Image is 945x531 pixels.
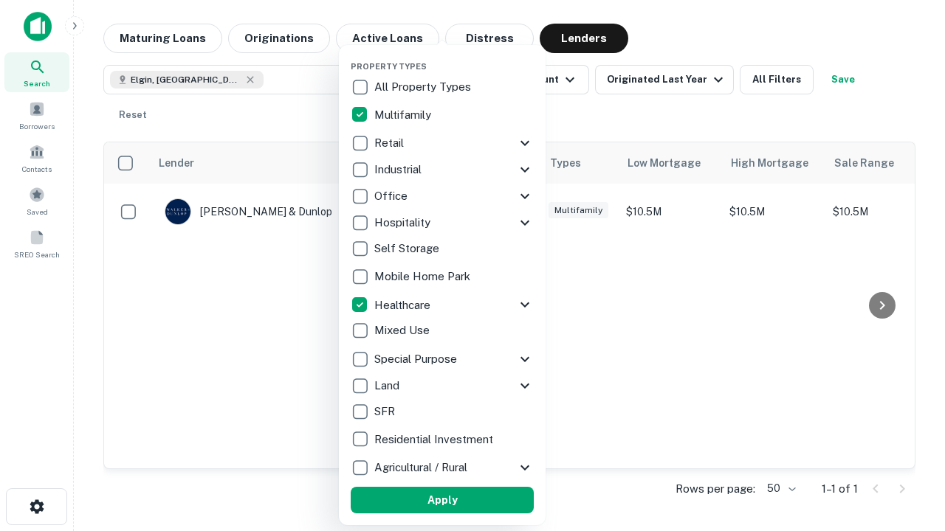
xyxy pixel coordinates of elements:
[374,214,433,232] p: Hospitality
[351,346,534,372] div: Special Purpose
[374,459,470,476] p: Agricultural / Rural
[351,487,534,513] button: Apply
[871,366,945,437] iframe: Chat Widget
[351,209,534,236] div: Hospitality
[374,431,496,448] p: Residential Investment
[351,291,534,318] div: Healthcare
[374,403,398,420] p: SFR
[351,62,427,71] span: Property Types
[351,372,534,399] div: Land
[374,134,407,152] p: Retail
[374,377,402,395] p: Land
[351,156,534,183] div: Industrial
[351,130,534,156] div: Retail
[374,268,473,285] p: Mobile Home Park
[374,106,434,124] p: Multifamily
[374,240,442,257] p: Self Storage
[374,350,460,368] p: Special Purpose
[374,322,433,339] p: Mixed Use
[374,161,425,178] p: Industrial
[351,454,534,481] div: Agricultural / Rural
[351,183,534,209] div: Office
[374,296,433,314] p: Healthcare
[374,78,474,96] p: All Property Types
[374,187,410,205] p: Office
